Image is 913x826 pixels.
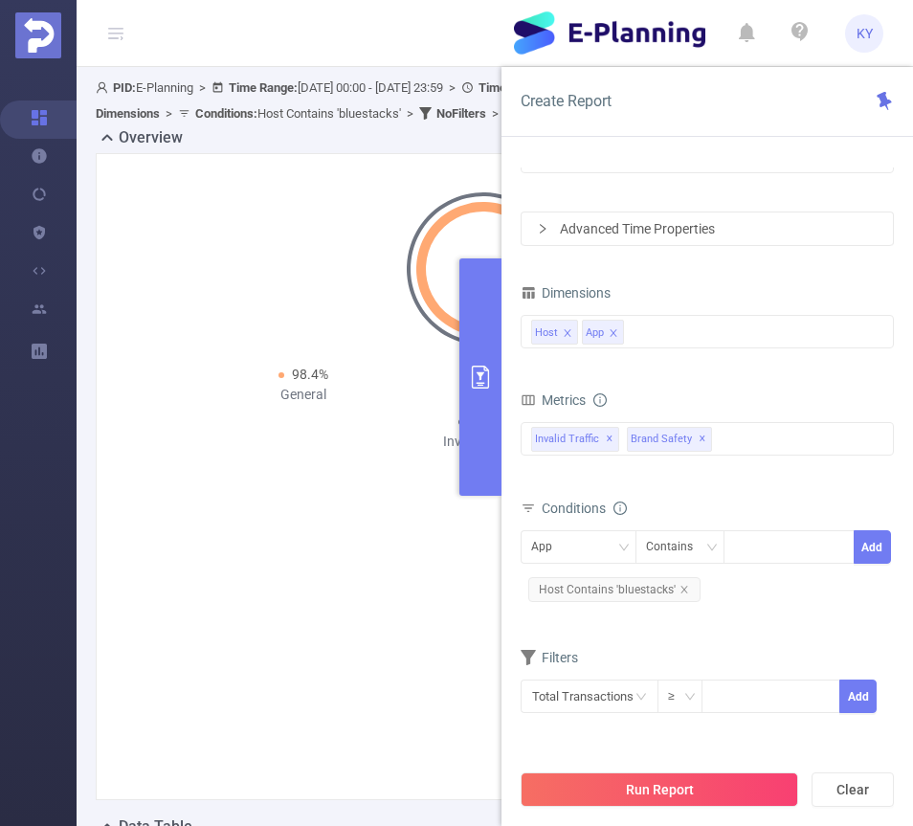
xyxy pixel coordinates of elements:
span: > [486,106,504,121]
span: Metrics [521,392,586,408]
span: Brand Safety [627,427,712,452]
button: Run Report [521,772,798,807]
b: Time Zone: [479,80,541,95]
i: icon: right [537,223,548,234]
li: Host [531,320,578,345]
span: ✕ [699,428,706,451]
b: Time Range: [229,80,298,95]
span: > [160,106,178,121]
button: Add [854,530,891,564]
span: Conditions [542,501,627,516]
div: icon: rightAdvanced Time Properties [522,212,893,245]
span: Host Contains 'bluestacks' [195,106,401,121]
img: Protected Media [15,12,61,58]
i: icon: down [618,542,630,555]
b: Conditions : [195,106,257,121]
span: > [443,80,461,95]
div: App [586,321,604,346]
i: icon: down [706,542,718,555]
span: E-Planning [DATE] 00:00 - [DATE] 23:59 +00:00 [96,80,809,121]
span: > [193,80,212,95]
button: Add [839,680,877,713]
span: Invalid Traffic [531,427,619,452]
div: Invalid Traffic [303,432,663,452]
i: icon: close [679,585,689,594]
div: General [123,385,483,405]
i: icon: close [563,328,572,340]
span: KY [857,14,873,53]
div: Host [535,321,558,346]
i: icon: user [96,81,113,94]
h2: Overview [119,126,183,149]
i: icon: info-circle [613,502,627,515]
span: > [401,106,419,121]
tspan: 384,171 [458,272,507,287]
span: ✕ [606,428,613,451]
i: icon: close [609,328,618,340]
span: Host Contains 'bluestacks' [528,577,701,602]
button: Clear [812,772,894,807]
div: ≥ [668,681,688,712]
div: App [531,531,566,563]
b: PID: [113,80,136,95]
span: 98.4% [292,367,328,382]
span: Filters [521,650,578,665]
span: Dimensions [521,285,611,301]
span: Create Report [521,92,612,110]
i: icon: info-circle [593,393,607,407]
li: App [582,320,624,345]
b: No Filters [436,106,486,121]
i: icon: down [684,691,696,704]
div: Contains [646,531,706,563]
